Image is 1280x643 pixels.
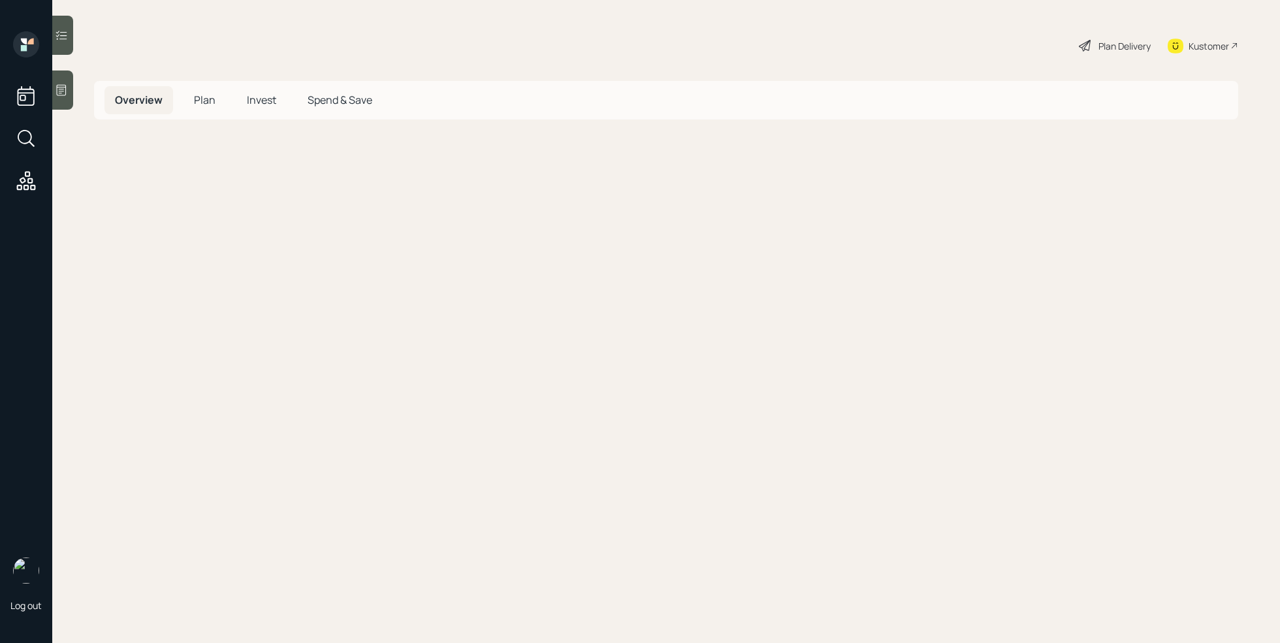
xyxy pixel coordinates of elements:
[13,557,39,584] img: retirable_logo.png
[247,93,276,107] span: Invest
[194,93,216,107] span: Plan
[1189,39,1229,53] div: Kustomer
[115,93,163,107] span: Overview
[308,93,372,107] span: Spend & Save
[10,599,42,612] div: Log out
[1098,39,1151,53] div: Plan Delivery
